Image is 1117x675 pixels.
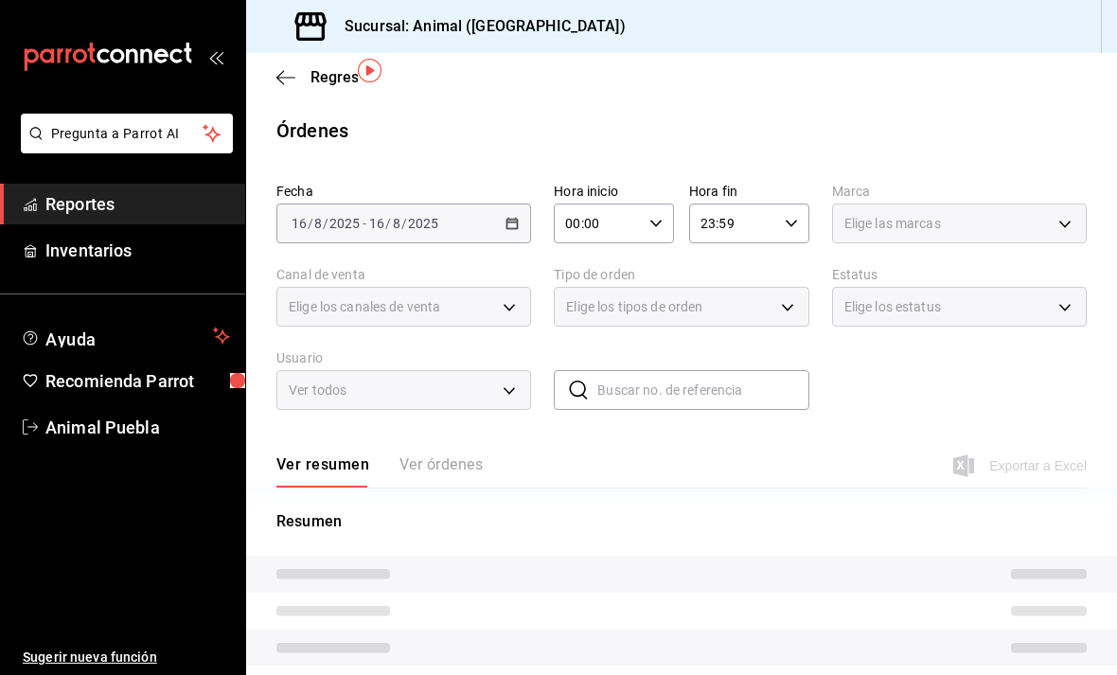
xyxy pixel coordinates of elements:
[289,297,440,316] span: Elige los canales de venta
[51,124,204,144] span: Pregunta a Parrot AI
[21,114,233,153] button: Pregunta a Parrot AI
[308,216,313,231] span: /
[289,381,496,400] span: Ver todos
[45,415,230,440] span: Animal Puebla
[45,325,205,347] span: Ayuda
[597,371,808,409] input: Buscar no. de referencia
[313,216,323,231] input: --
[407,216,439,231] input: ----
[554,268,808,281] label: Tipo de orden
[689,185,809,198] label: Hora fin
[323,216,328,231] span: /
[45,191,230,217] span: Reportes
[291,216,308,231] input: --
[832,268,1087,281] label: Estatus
[276,116,348,145] div: Órdenes
[363,216,366,231] span: -
[23,648,230,667] span: Sugerir nueva función
[45,368,230,394] span: Recomienda Parrot
[13,137,233,157] a: Pregunta a Parrot AI
[832,185,1087,198] label: Marca
[358,59,381,82] img: Tooltip marker
[385,216,391,231] span: /
[310,68,373,86] span: Regresar
[276,455,483,488] div: navigation tabs
[844,297,941,316] span: Elige los estatus
[276,351,531,364] label: Usuario
[368,216,385,231] input: --
[276,510,1087,533] p: Resumen
[276,185,531,198] label: Fecha
[401,216,407,231] span: /
[276,268,531,281] label: Canal de venta
[392,216,401,231] input: --
[45,238,230,263] span: Inventarios
[566,297,702,316] span: Elige los tipos de orden
[276,68,373,86] button: Regresar
[208,49,223,64] button: open_drawer_menu
[844,214,941,233] span: Elige las marcas
[554,185,674,198] label: Hora inicio
[329,15,626,38] h3: Sucursal: Animal ([GEOGRAPHIC_DATA])
[328,216,361,231] input: ----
